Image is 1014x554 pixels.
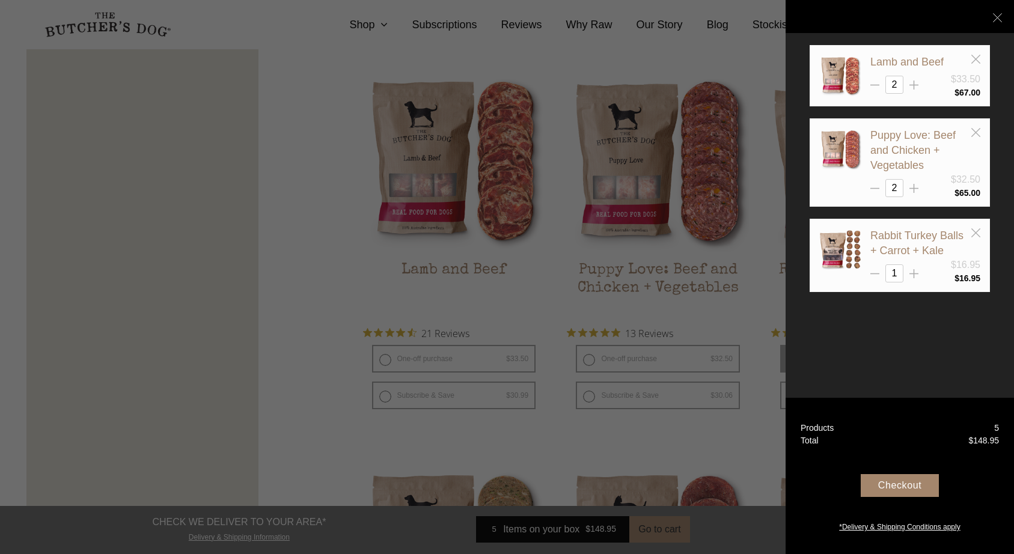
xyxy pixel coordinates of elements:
[994,422,999,434] div: 5
[954,188,980,198] bdi: 65.00
[968,436,999,445] bdi: 148.95
[951,172,980,187] div: $32.50
[951,258,980,272] div: $16.95
[968,436,973,445] span: $
[954,88,980,97] bdi: 67.00
[786,398,1014,554] a: Products 5 Total $148.95 Checkout
[954,88,959,97] span: $
[954,273,959,283] span: $
[870,129,956,171] a: Puppy Love: Beef and Chicken + Vegetables
[801,434,819,447] div: Total
[786,519,1014,532] a: *Delivery & Shipping Conditions apply
[861,474,939,497] div: Checkout
[819,128,861,170] img: Puppy Love: Beef and Chicken + Vegetables
[801,422,834,434] div: Products
[819,228,861,270] img: Rabbit Turkey Balls + Carrot + Kale
[870,230,964,257] a: Rabbit Turkey Balls + Carrot + Kale
[951,72,980,87] div: $33.50
[954,188,959,198] span: $
[954,273,980,283] bdi: 16.95
[819,55,861,97] img: Lamb and Beef
[870,56,944,68] a: Lamb and Beef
